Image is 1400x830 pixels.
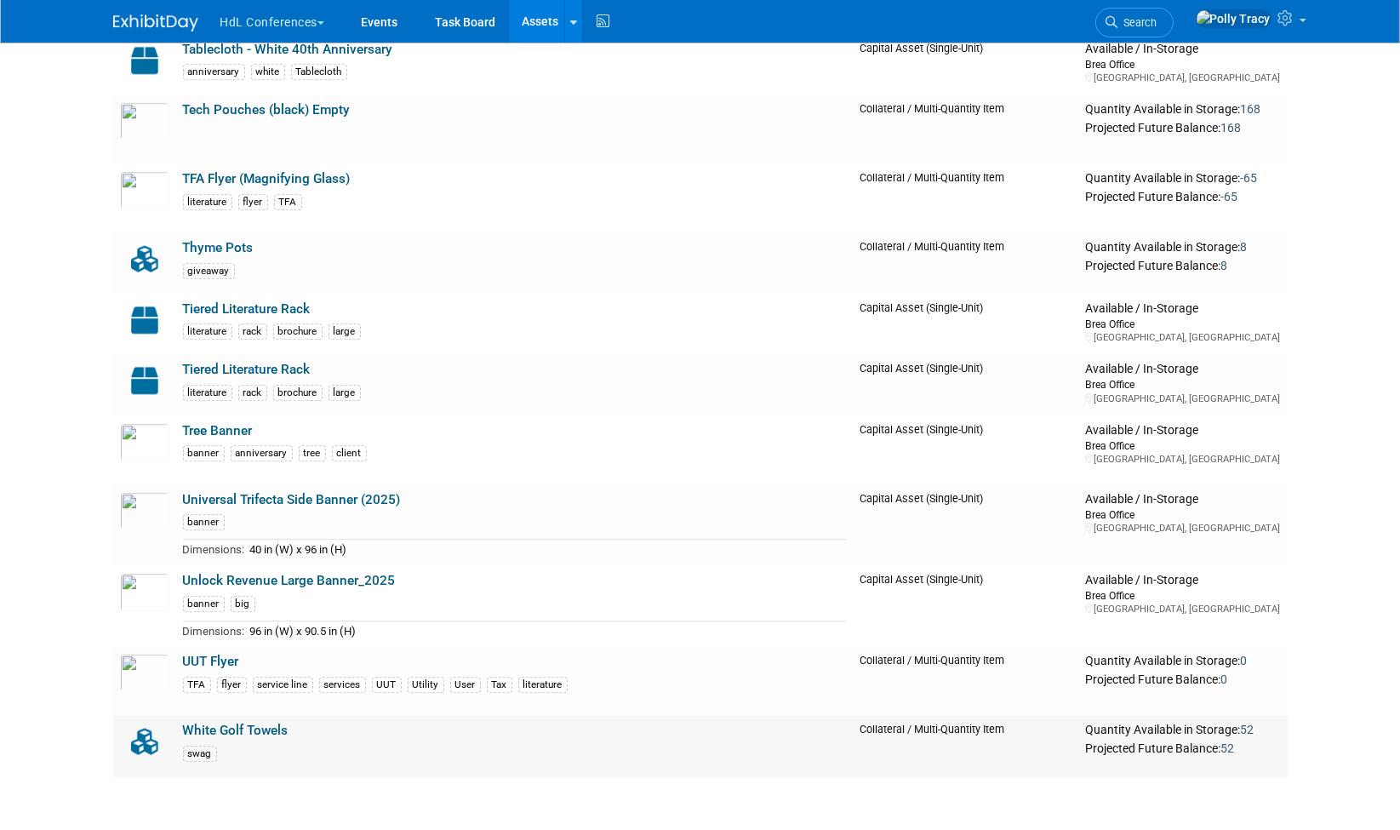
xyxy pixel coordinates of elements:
div: giveaway [183,263,235,279]
span: 168 [1220,121,1241,135]
div: Tax [487,677,512,693]
td: Collateral / Multi-Quantity Item [853,233,1078,295]
div: flyer [238,194,268,210]
span: 52 [1240,723,1254,736]
div: literature [183,323,232,340]
div: Quantity Available in Storage: [1085,102,1280,117]
div: literature [183,385,232,401]
img: Capital-Asset-Icon-2.png [120,362,169,399]
div: swag [183,746,217,762]
div: Quantity Available in Storage: [1085,171,1280,186]
span: 8 [1240,240,1247,254]
div: [GEOGRAPHIC_DATA], [GEOGRAPHIC_DATA] [1085,453,1280,466]
div: Available / In-Storage [1085,301,1280,317]
div: large [329,385,361,401]
a: Tiered Literature Rack [183,362,311,377]
td: Capital Asset (Single-Unit) [853,485,1078,566]
td: Collateral / Multi-Quantity Item [853,647,1078,716]
div: rack [238,385,267,401]
a: Tiered Literature Rack [183,301,311,317]
span: Search [1118,16,1157,29]
img: Capital-Asset-Icon-2.png [120,42,169,79]
div: Available / In-Storage [1085,42,1280,57]
td: Collateral / Multi-Quantity Item [853,716,1078,777]
div: banner [183,445,225,461]
img: ExhibitDay [113,14,198,31]
span: 168 [1240,102,1260,116]
div: anniversary [231,445,293,461]
div: User [450,677,481,693]
div: flyer [217,677,247,693]
span: 0 [1240,654,1247,667]
div: [GEOGRAPHIC_DATA], [GEOGRAPHIC_DATA] [1085,72,1280,84]
img: Capital-Asset-Icon-2.png [120,301,169,339]
a: Thyme Pots [183,240,254,255]
a: Universal Trifecta Side Banner (2025) [183,492,401,507]
div: brochure [273,385,323,401]
div: rack [238,323,267,340]
td: Capital Asset (Single-Unit) [853,355,1078,416]
a: Tech Pouches (black) Empty [183,102,351,117]
div: Tablecloth [291,64,347,80]
div: services [319,677,366,693]
div: white [251,64,285,80]
span: 8 [1220,259,1227,272]
div: [GEOGRAPHIC_DATA], [GEOGRAPHIC_DATA] [1085,392,1280,405]
div: Available / In-Storage [1085,492,1280,507]
td: Capital Asset (Single-Unit) [853,566,1078,647]
a: Unlock Revenue Large Banner_2025 [183,573,396,588]
div: Projected Future Balance: [1085,186,1280,205]
div: Projected Future Balance: [1085,117,1280,136]
span: -65 [1220,190,1237,203]
span: 40 in (W) x 96 in (H) [250,543,347,556]
a: Tablecloth - White 40th Anniversary [183,42,393,57]
div: Available / In-Storage [1085,423,1280,438]
div: client [332,445,367,461]
span: 52 [1220,741,1234,755]
img: Collateral-Icon-2.png [120,723,169,760]
div: banner [183,514,225,530]
div: Projected Future Balance: [1085,738,1280,757]
img: Collateral-Icon-2.png [120,240,169,278]
div: Brea Office [1085,507,1280,522]
div: banner [183,596,225,612]
div: anniversary [183,64,245,80]
div: Brea Office [1085,588,1280,603]
div: large [329,323,361,340]
td: Capital Asset (Single-Unit) [853,416,1078,485]
td: Collateral / Multi-Quantity Item [853,95,1078,164]
div: Quantity Available in Storage: [1085,723,1280,738]
div: UUT [372,677,402,693]
div: Brea Office [1085,57,1280,72]
td: Dimensions: [183,540,245,559]
td: Collateral / Multi-Quantity Item [853,164,1078,233]
div: [GEOGRAPHIC_DATA], [GEOGRAPHIC_DATA] [1085,522,1280,535]
div: [GEOGRAPHIC_DATA], [GEOGRAPHIC_DATA] [1085,331,1280,344]
img: Polly Tracy [1196,9,1271,28]
div: Available / In-Storage [1085,362,1280,377]
div: Brea Office [1085,377,1280,392]
a: Tree Banner [183,423,253,438]
div: literature [518,677,568,693]
div: Projected Future Balance: [1085,669,1280,688]
div: brochure [273,323,323,340]
div: [GEOGRAPHIC_DATA], [GEOGRAPHIC_DATA] [1085,603,1280,615]
div: Brea Office [1085,438,1280,453]
div: Projected Future Balance: [1085,255,1280,274]
div: Available / In-Storage [1085,573,1280,588]
span: -65 [1240,171,1257,185]
div: Brea Office [1085,317,1280,331]
div: service line [253,677,313,693]
td: Capital Asset (Single-Unit) [853,35,1078,96]
a: Search [1095,8,1174,37]
a: TFA Flyer (Magnifying Glass) [183,171,351,186]
a: UUT Flyer [183,654,239,669]
span: 0 [1220,673,1227,686]
span: 96 in (W) x 90.5 in (H) [250,625,357,638]
a: White Golf Towels [183,723,289,738]
div: TFA [274,194,302,210]
div: big [231,596,255,612]
div: Quantity Available in Storage: [1085,654,1280,669]
div: tree [299,445,326,461]
td: Dimensions: [183,621,245,640]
